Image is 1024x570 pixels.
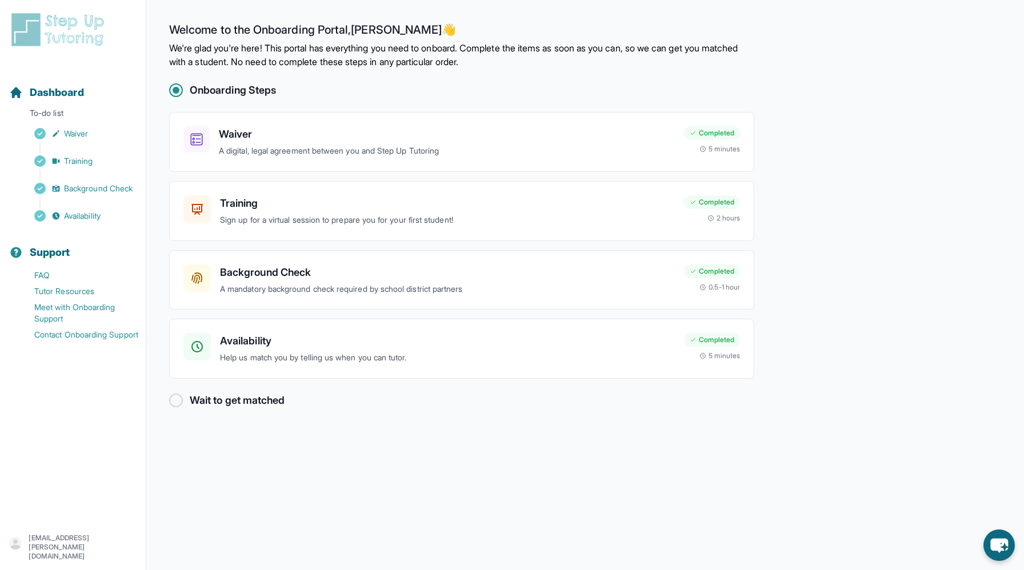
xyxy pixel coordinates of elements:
div: Completed [684,126,740,140]
h3: Background Check [220,264,675,280]
p: We're glad you're here! This portal has everything you need to onboard. Complete the items as soo... [169,41,754,69]
div: Completed [684,264,740,278]
button: chat-button [983,529,1015,561]
div: Completed [684,195,740,209]
a: Training [9,153,146,169]
p: A mandatory background check required by school district partners [220,283,675,296]
div: 2 hours [707,214,741,223]
span: Support [30,244,70,260]
a: WaiverA digital, legal agreement between you and Step Up TutoringCompleted5 minutes [169,112,754,172]
span: Background Check [64,183,133,194]
a: FAQ [9,267,146,283]
a: Background CheckA mandatory background check required by school district partnersCompleted0.5-1 hour [169,250,754,310]
p: To-do list [5,107,141,123]
p: Sign up for a virtual session to prepare you for your first student! [220,214,675,227]
a: Waiver [9,126,146,142]
div: Completed [684,333,740,347]
a: Background Check [9,180,146,196]
a: Meet with Onboarding Support [9,299,146,327]
div: 0.5-1 hour [699,283,740,292]
p: Help us match you by telling us when you can tutor. [220,351,675,364]
a: Availability [9,208,146,224]
a: Contact Onboarding Support [9,327,146,343]
a: TrainingSign up for a virtual session to prepare you for your first student!Completed2 hours [169,181,754,241]
h3: Availability [220,333,675,349]
a: AvailabilityHelp us match you by telling us when you can tutor.Completed5 minutes [169,319,754,379]
span: Availability [64,210,101,222]
img: logo [9,11,111,48]
div: 5 minutes [699,144,740,154]
p: A digital, legal agreement between you and Step Up Tutoring [219,144,675,158]
h2: Welcome to the Onboarding Portal, [PERSON_NAME] 👋 [169,23,754,41]
button: Dashboard [5,66,141,105]
h2: Onboarding Steps [190,82,276,98]
button: [EMAIL_ADDRESS][PERSON_NAME][DOMAIN_NAME] [9,533,137,561]
h2: Wait to get matched [190,392,285,408]
h3: Training [220,195,675,211]
span: Dashboard [30,85,84,101]
button: Support [5,226,141,265]
span: Training [64,155,93,167]
a: Dashboard [9,85,84,101]
span: Waiver [64,128,88,139]
div: 5 minutes [699,351,740,360]
a: Tutor Resources [9,283,146,299]
h3: Waiver [219,126,675,142]
p: [EMAIL_ADDRESS][PERSON_NAME][DOMAIN_NAME] [29,533,137,561]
